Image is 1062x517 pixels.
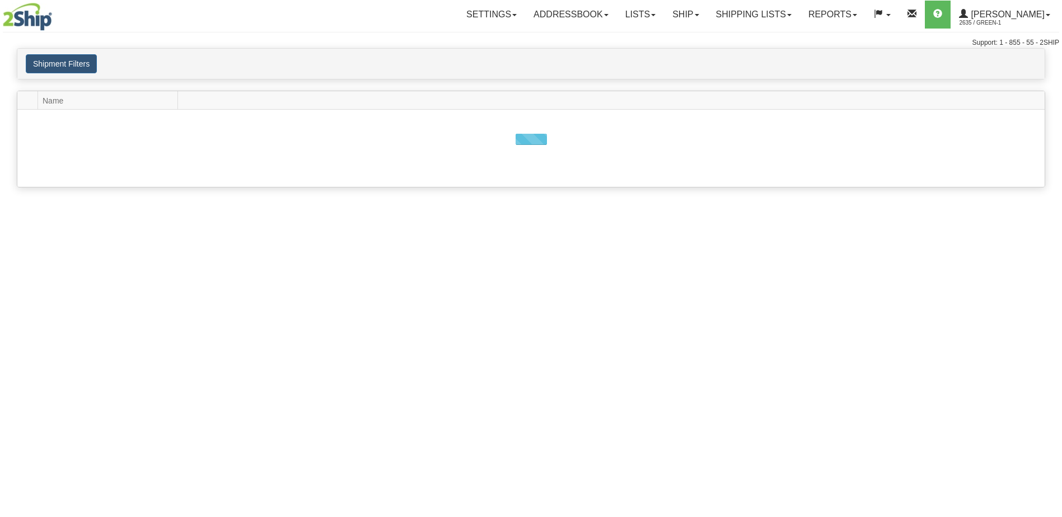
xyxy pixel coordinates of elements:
[525,1,617,29] a: Addressbook
[708,1,800,29] a: Shipping lists
[26,54,97,73] button: Shipment Filters
[617,1,664,29] a: Lists
[3,38,1059,48] div: Support: 1 - 855 - 55 - 2SHIP
[951,1,1059,29] a: [PERSON_NAME] 2635 / Green-1
[458,1,525,29] a: Settings
[3,3,52,31] img: logo2635.jpg
[1036,201,1061,316] iframe: chat widget
[968,10,1045,19] span: [PERSON_NAME]
[959,17,1043,29] span: 2635 / Green-1
[664,1,707,29] a: Ship
[800,1,865,29] a: Reports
